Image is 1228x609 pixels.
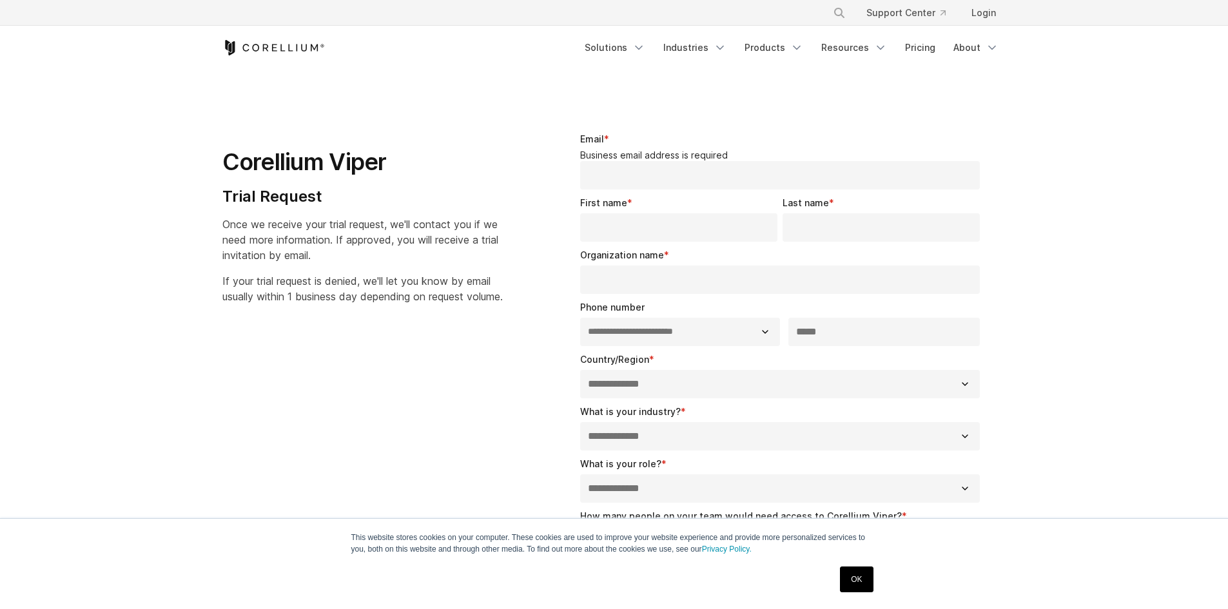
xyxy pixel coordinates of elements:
[222,148,503,177] h1: Corellium Viper
[737,36,811,59] a: Products
[580,510,902,521] span: How many people on your team would need access to Corellium Viper?
[580,458,661,469] span: What is your role?
[580,249,664,260] span: Organization name
[856,1,956,24] a: Support Center
[961,1,1006,24] a: Login
[656,36,734,59] a: Industries
[946,36,1006,59] a: About
[840,566,873,592] a: OK
[817,1,1006,24] div: Navigation Menu
[897,36,943,59] a: Pricing
[577,36,653,59] a: Solutions
[580,150,986,161] legend: Business email address is required
[580,406,681,417] span: What is your industry?
[580,197,627,208] span: First name
[222,187,503,206] h4: Trial Request
[580,302,645,313] span: Phone number
[814,36,895,59] a: Resources
[828,1,851,24] button: Search
[783,197,829,208] span: Last name
[351,532,877,555] p: This website stores cookies on your computer. These cookies are used to improve your website expe...
[222,218,498,262] span: Once we receive your trial request, we'll contact you if we need more information. If approved, y...
[580,354,649,365] span: Country/Region
[580,133,604,144] span: Email
[222,40,325,55] a: Corellium Home
[702,545,752,554] a: Privacy Policy.
[577,36,1006,59] div: Navigation Menu
[222,275,503,303] span: If your trial request is denied, we'll let you know by email usually within 1 business day depend...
